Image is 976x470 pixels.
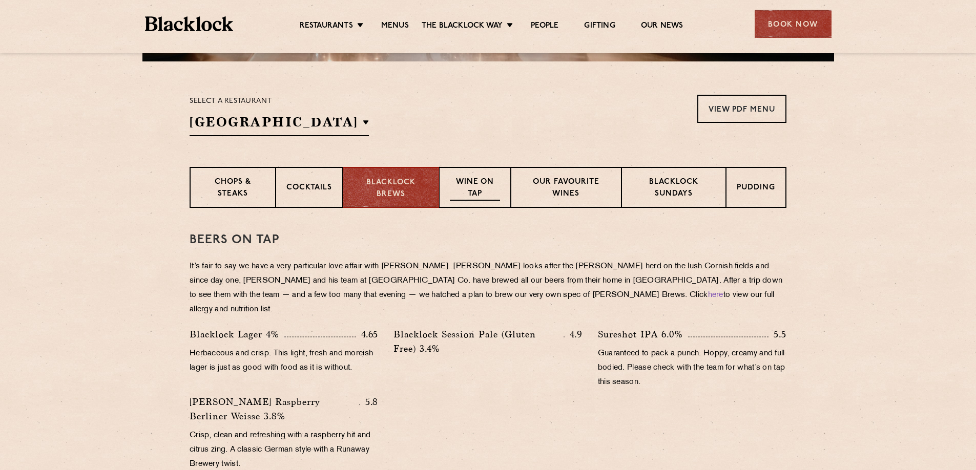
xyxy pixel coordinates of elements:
[755,10,832,38] div: Book Now
[769,328,786,341] p: 5.5
[190,260,786,317] p: It’s fair to say we have a very particular love affair with [PERSON_NAME]. [PERSON_NAME] looks af...
[190,327,284,341] p: Blacklock Lager 4%
[354,177,428,200] p: Blacklock Brews
[286,182,332,195] p: Cocktails
[300,21,353,32] a: Restaurants
[190,95,369,108] p: Select a restaurant
[190,233,786,247] h3: Beers on tap
[598,347,786,390] p: Guaranteed to pack a punch. Hoppy, creamy and full bodied. Please check with the team for what’s ...
[584,21,615,32] a: Gifting
[145,16,234,31] img: BL_Textured_Logo-footer-cropped.svg
[632,177,715,201] p: Blacklock Sundays
[708,291,723,299] a: here
[565,328,583,341] p: 4.9
[190,113,369,136] h2: [GEOGRAPHIC_DATA]
[697,95,786,123] a: View PDF Menu
[522,177,610,201] p: Our favourite wines
[201,177,265,201] p: Chops & Steaks
[598,327,688,341] p: Sureshot IPA 6.0%
[393,327,564,356] p: Blacklock Session Pale (Gluten Free) 3.4%
[531,21,558,32] a: People
[381,21,409,32] a: Menus
[190,347,378,375] p: Herbaceous and crisp. This light, fresh and moreish lager is just as good with food as it is with...
[450,177,500,201] p: Wine on Tap
[190,395,359,423] p: [PERSON_NAME] Raspberry Berliner Weisse 3.8%
[737,182,775,195] p: Pudding
[422,21,503,32] a: The Blacklock Way
[356,328,378,341] p: 4.65
[641,21,683,32] a: Our News
[360,395,379,409] p: 5.8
